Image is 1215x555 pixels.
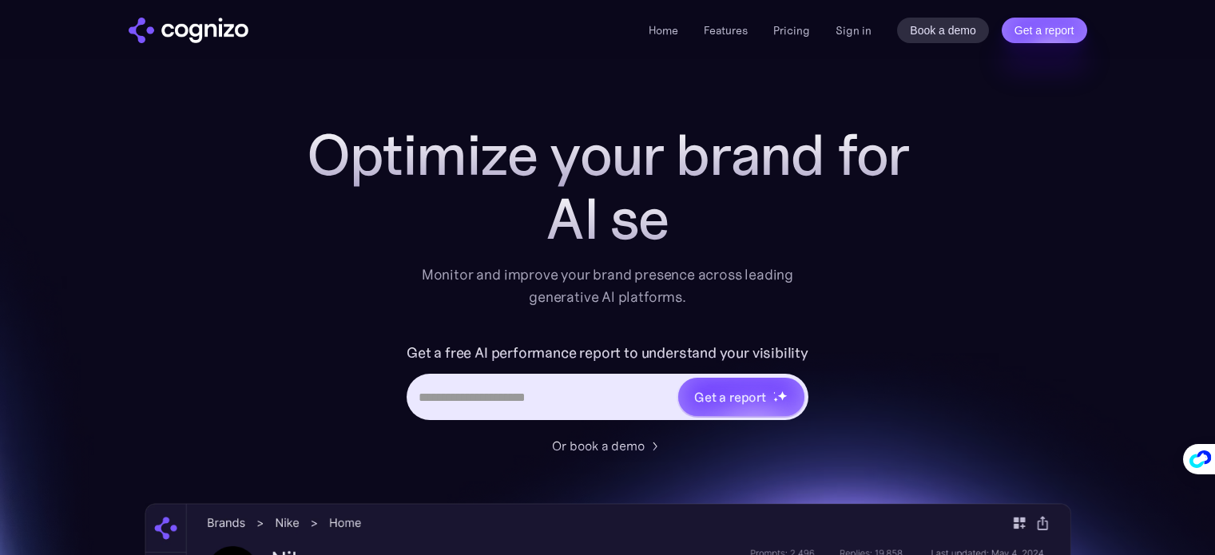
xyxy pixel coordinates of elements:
a: Home [649,23,678,38]
a: Sign in [836,21,872,40]
a: Book a demo [897,18,989,43]
a: Or book a demo [552,436,664,455]
div: AI se [288,187,927,251]
img: star [773,397,779,402]
img: star [777,390,788,401]
form: Hero URL Input Form [407,340,808,428]
a: home [129,18,248,43]
a: Pricing [773,23,810,38]
img: star [773,391,776,394]
div: Get a report [694,387,766,406]
div: Or book a demo [552,436,645,455]
a: Get a reportstarstarstar [677,376,806,418]
a: Get a report [1002,18,1087,43]
h1: Optimize your brand for [288,123,927,187]
label: Get a free AI performance report to understand your visibility [407,340,808,366]
div: Monitor and improve your brand presence across leading generative AI platforms. [411,264,804,308]
img: cognizo logo [129,18,248,43]
a: Features [704,23,748,38]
